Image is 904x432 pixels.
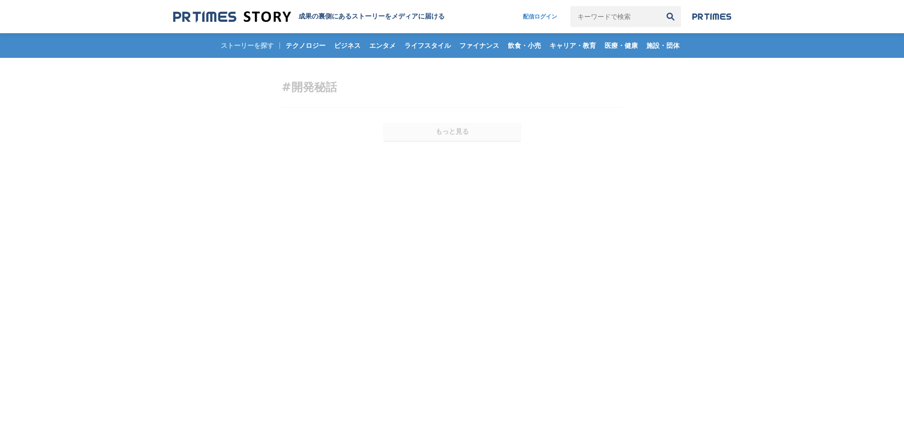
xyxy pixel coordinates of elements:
[456,41,503,50] span: ファイナンス
[601,33,642,58] a: 医療・健康
[282,33,329,58] a: テクノロジー
[601,41,642,50] span: 医療・健康
[546,33,600,58] a: キャリア・教育
[570,6,660,27] input: キーワードで検索
[298,12,445,21] h1: 成果の裏側にあるストーリーをメディアに届ける
[330,41,364,50] span: ビジネス
[546,41,600,50] span: キャリア・教育
[456,33,503,58] a: ファイナンス
[173,10,291,23] img: 成果の裏側にあるストーリーをメディアに届ける
[660,6,681,27] button: 検索
[401,41,455,50] span: ライフスタイル
[401,33,455,58] a: ライフスタイル
[504,33,545,58] a: 飲食・小売
[173,10,445,23] a: 成果の裏側にあるストーリーをメディアに届ける 成果の裏側にあるストーリーをメディアに届ける
[643,33,683,58] a: 施設・団体
[692,13,731,20] img: prtimes
[365,41,400,50] span: エンタメ
[365,33,400,58] a: エンタメ
[330,33,364,58] a: ビジネス
[643,41,683,50] span: 施設・団体
[513,6,567,27] a: 配信ログイン
[504,41,545,50] span: 飲食・小売
[282,41,329,50] span: テクノロジー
